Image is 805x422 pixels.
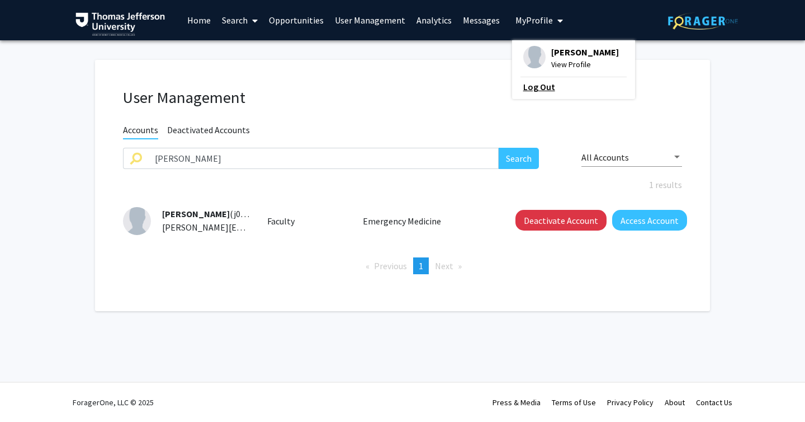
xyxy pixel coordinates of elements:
[419,260,423,271] span: 1
[499,148,539,169] button: Search
[696,397,732,407] a: Contact Us
[612,210,687,231] button: Access Account
[75,12,165,36] img: Thomas Jefferson University Logo
[182,1,216,40] a: Home
[123,207,151,235] img: Profile Picture
[523,46,619,71] div: Profile Picture[PERSON_NAME]View Profile
[523,80,624,93] a: Log Out
[123,257,682,274] ul: Pagination
[551,58,619,71] span: View Profile
[515,15,553,26] span: My Profile
[457,1,505,40] a: Messages
[374,260,407,271] span: Previous
[216,1,263,40] a: Search
[263,1,329,40] a: Opportunities
[329,1,411,40] a: User Management
[115,178,690,191] div: 1 results
[73,383,154,422] div: ForagerOne, LLC © 2025
[515,210,607,231] button: Deactivate Account
[123,124,158,139] span: Accounts
[148,148,499,169] input: Search name, email, or institution ID to access an account and make admin changes.
[523,46,546,68] img: Profile Picture
[668,12,738,30] img: ForagerOne Logo
[167,124,250,138] span: Deactivated Accounts
[665,397,685,407] a: About
[551,46,619,58] span: [PERSON_NAME]
[259,214,355,228] div: Faculty
[162,208,230,219] span: [PERSON_NAME]
[162,222,432,233] span: [PERSON_NAME][EMAIL_ADDRESS][PERSON_NAME][DOMAIN_NAME]
[363,214,490,228] p: Emergency Medicine
[552,397,596,407] a: Terms of Use
[8,372,48,414] iframe: Chat
[435,260,453,271] span: Next
[162,208,257,219] span: (j0241)
[123,88,682,107] h1: User Management
[411,1,457,40] a: Analytics
[493,397,541,407] a: Press & Media
[607,397,654,407] a: Privacy Policy
[581,152,629,163] span: All Accounts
